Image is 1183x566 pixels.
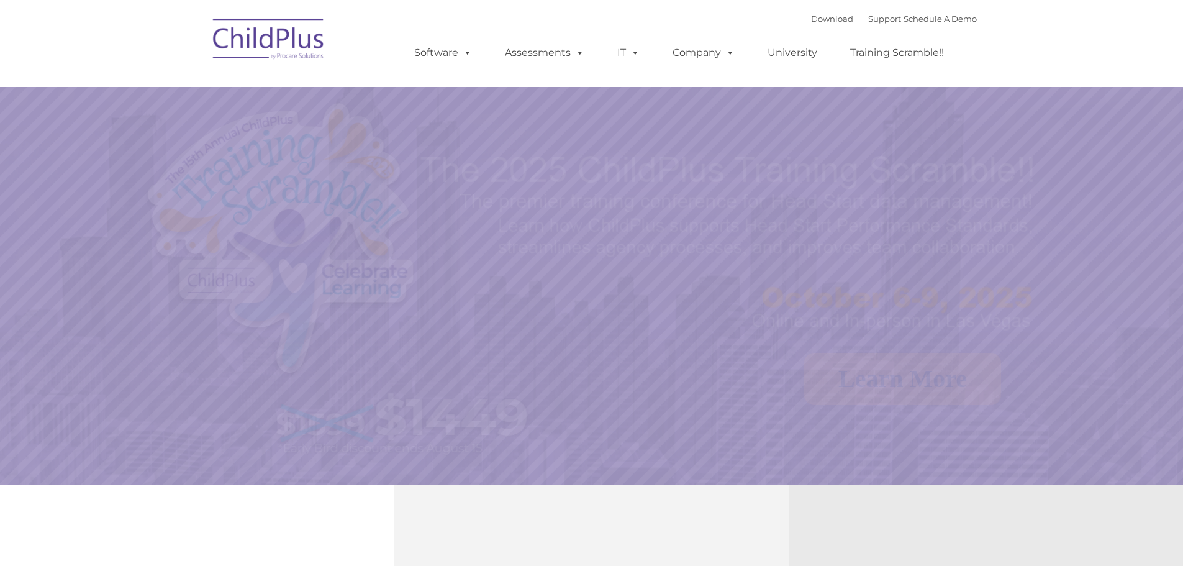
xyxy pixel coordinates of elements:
font: | [811,14,977,24]
a: IT [605,40,652,65]
a: Software [402,40,484,65]
a: University [755,40,830,65]
a: Schedule A Demo [904,14,977,24]
a: Download [811,14,853,24]
a: Company [660,40,747,65]
a: Assessments [492,40,597,65]
img: ChildPlus by Procare Solutions [207,10,331,72]
a: Learn More [804,353,1001,405]
a: Training Scramble!! [838,40,956,65]
a: Support [868,14,901,24]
